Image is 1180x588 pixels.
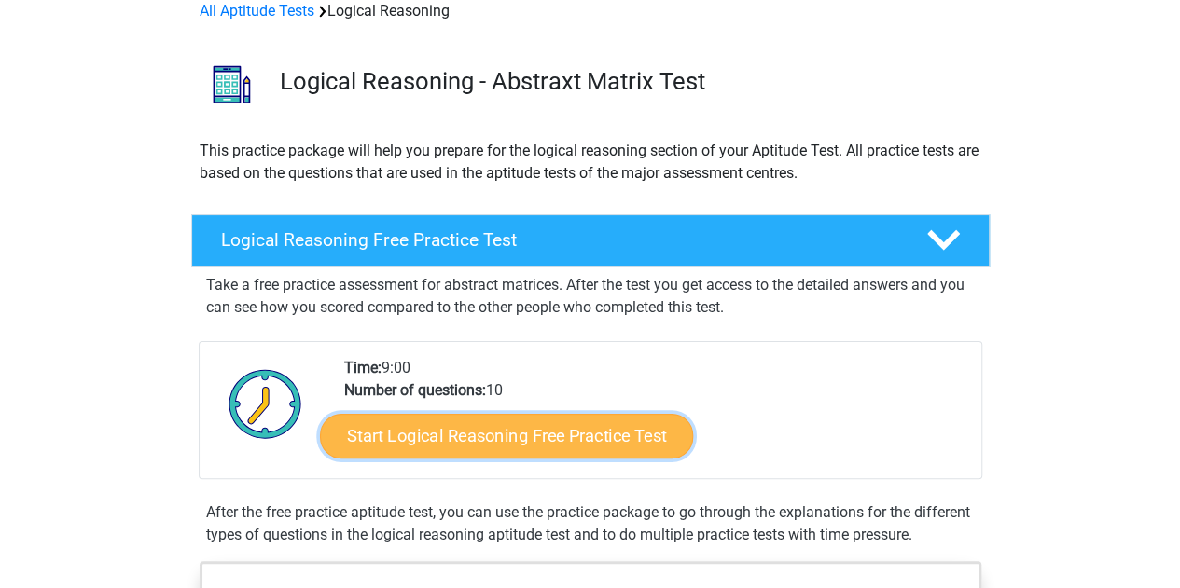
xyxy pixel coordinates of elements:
[206,274,975,319] p: Take a free practice assessment for abstract matrices. After the test you get access to the detai...
[280,67,975,96] h3: Logical Reasoning - Abstraxt Matrix Test
[184,214,997,267] a: Logical Reasoning Free Practice Test
[199,501,982,546] div: After the free practice aptitude test, you can use the practice package to go through the explana...
[200,2,314,20] a: All Aptitude Tests
[192,45,271,124] img: logical reasoning
[200,140,981,185] p: This practice package will help you prepare for the logical reasoning section of your Aptitude Te...
[344,381,486,399] b: Number of questions:
[218,357,312,450] img: Clock
[330,357,980,478] div: 9:00 10
[320,413,693,458] a: Start Logical Reasoning Free Practice Test
[221,229,896,251] h4: Logical Reasoning Free Practice Test
[344,359,382,376] b: Time:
